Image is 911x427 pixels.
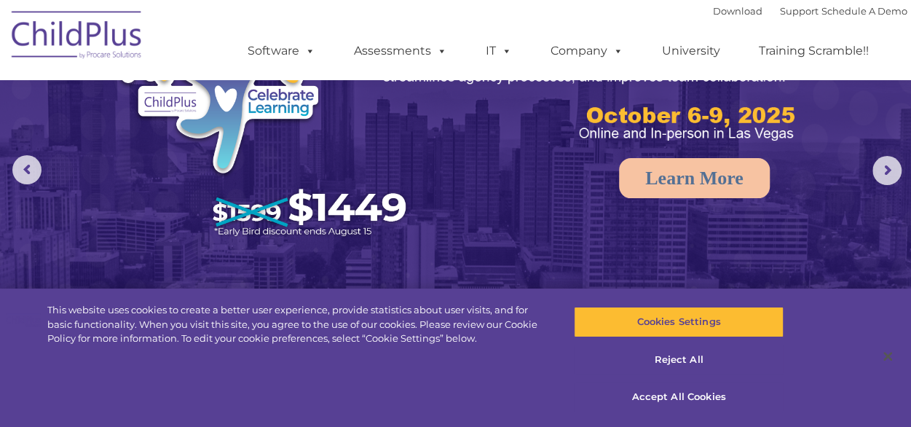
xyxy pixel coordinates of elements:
a: Download [713,5,762,17]
a: Assessments [339,36,462,66]
span: Last name [202,96,247,107]
span: Phone number [202,156,264,167]
button: Reject All [574,345,784,375]
button: Cookies Settings [574,307,784,337]
a: Company [536,36,638,66]
img: ChildPlus by Procare Solutions [4,1,150,74]
a: Support [780,5,819,17]
button: Accept All Cookies [574,382,784,412]
div: This website uses cookies to create a better user experience, provide statistics about user visit... [47,303,547,346]
a: IT [471,36,527,66]
button: Close [872,340,904,372]
a: University [647,36,735,66]
a: Software [233,36,330,66]
a: Training Scramble!! [744,36,883,66]
a: Schedule A Demo [821,5,907,17]
a: Learn More [619,158,770,198]
font: | [713,5,907,17]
